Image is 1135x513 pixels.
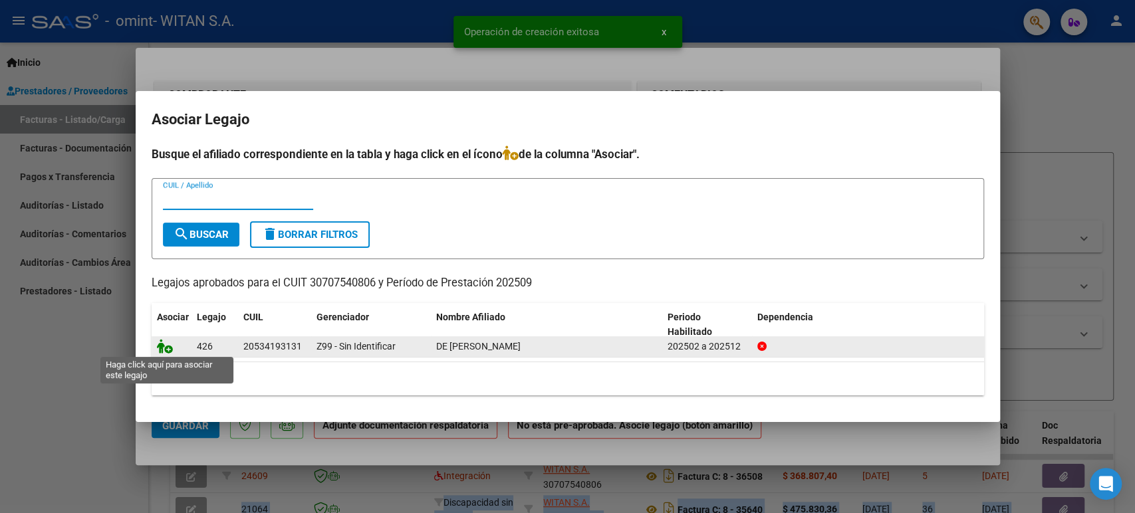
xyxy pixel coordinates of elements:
[262,226,278,242] mat-icon: delete
[436,312,505,322] span: Nombre Afiliado
[152,107,984,132] h2: Asociar Legajo
[174,226,189,242] mat-icon: search
[197,341,213,352] span: 426
[668,339,747,354] div: 202502 a 202512
[668,312,712,338] span: Periodo Habilitado
[662,303,752,347] datatable-header-cell: Periodo Habilitado
[174,229,229,241] span: Buscar
[152,362,984,395] div: 1 registros
[191,303,238,347] datatable-header-cell: Legajo
[436,341,521,352] span: DE MARCO FRANCISCO MARTIN
[262,229,358,241] span: Borrar Filtros
[157,312,189,322] span: Asociar
[152,275,984,292] p: Legajos aprobados para el CUIT 30707540806 y Período de Prestación 202509
[243,312,263,322] span: CUIL
[1090,468,1122,500] div: Open Intercom Messenger
[311,303,431,347] datatable-header-cell: Gerenciador
[316,341,396,352] span: Z99 - Sin Identificar
[152,146,984,163] h4: Busque el afiliado correspondiente en la tabla y haga click en el ícono de la columna "Asociar".
[752,303,984,347] datatable-header-cell: Dependencia
[250,221,370,248] button: Borrar Filtros
[163,223,239,247] button: Buscar
[316,312,369,322] span: Gerenciador
[197,312,226,322] span: Legajo
[243,339,302,354] div: 20534193131
[431,303,663,347] datatable-header-cell: Nombre Afiliado
[238,303,311,347] datatable-header-cell: CUIL
[152,303,191,347] datatable-header-cell: Asociar
[757,312,813,322] span: Dependencia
